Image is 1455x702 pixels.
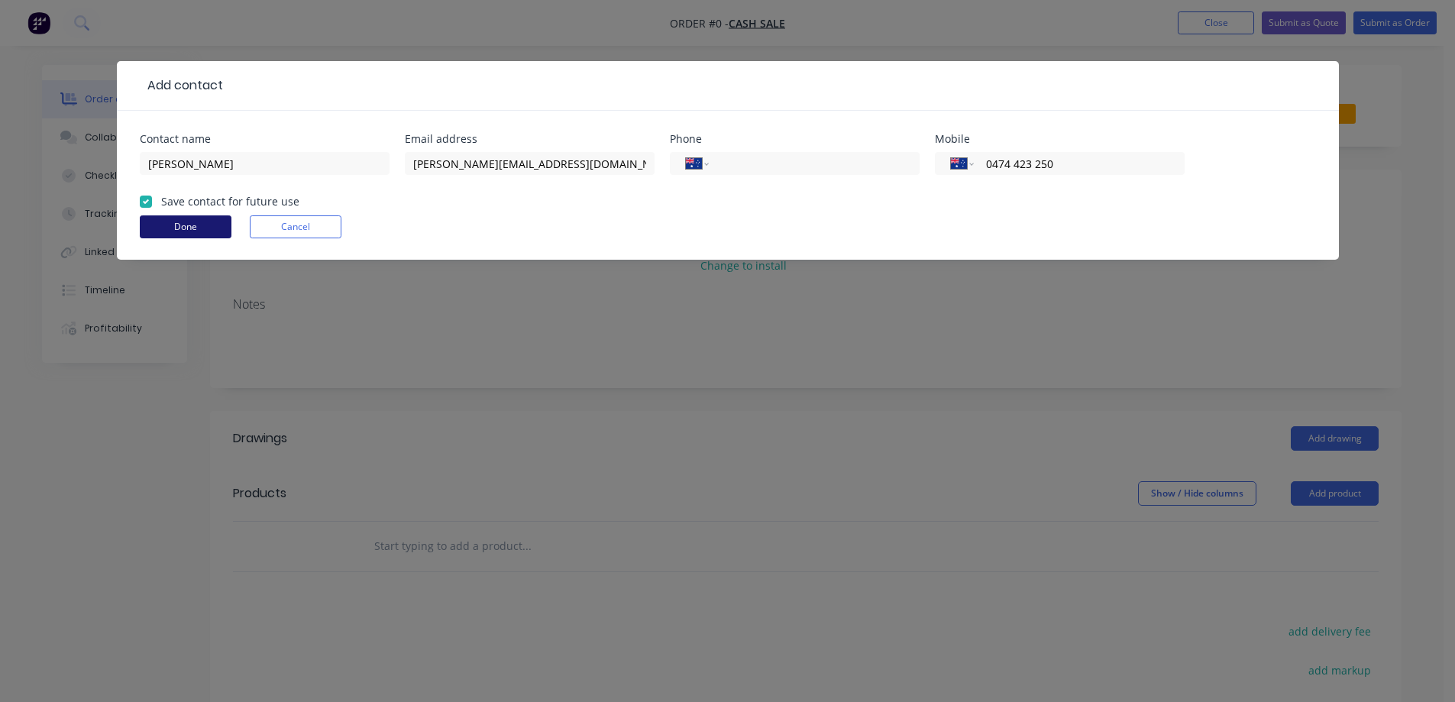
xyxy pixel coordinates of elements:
div: Phone [670,134,920,144]
div: Add contact [140,76,223,95]
div: Email address [405,134,655,144]
div: Contact name [140,134,390,144]
label: Save contact for future use [161,193,299,209]
button: Cancel [250,215,341,238]
button: Done [140,215,231,238]
div: Mobile [935,134,1185,144]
